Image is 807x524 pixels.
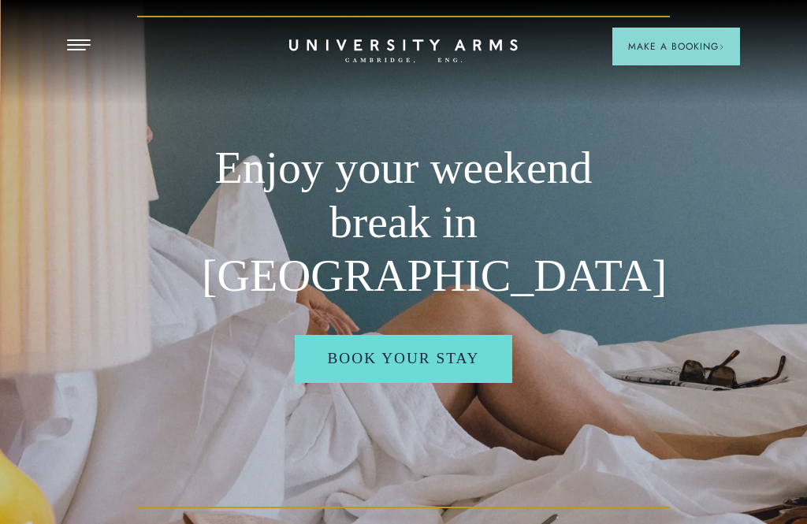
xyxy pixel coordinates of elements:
a: Book your stay [295,335,513,383]
button: Open Menu [67,39,91,52]
img: Arrow icon [719,44,724,50]
span: Make a Booking [628,39,724,54]
a: Home [289,39,518,64]
h1: Enjoy your weekend break in [GEOGRAPHIC_DATA] [202,141,605,304]
button: Make a BookingArrow icon [612,28,740,65]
